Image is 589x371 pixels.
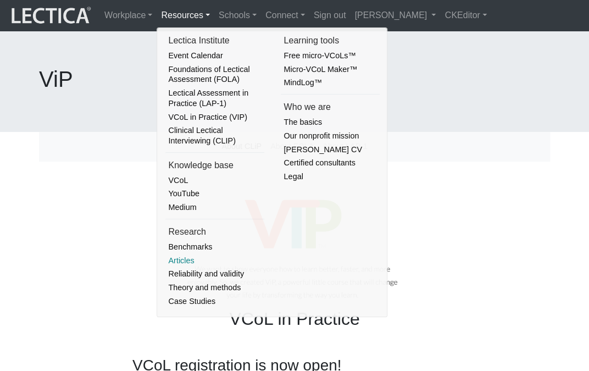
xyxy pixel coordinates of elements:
[165,187,264,201] a: YouTube
[281,32,380,49] li: Learning tools
[9,5,91,26] img: lecticalive
[165,157,264,174] li: Knowledge base
[165,49,264,63] a: Event Calendar
[281,129,380,143] a: Our nonprofit mission
[165,254,264,268] a: Articles
[214,4,261,26] a: Schools
[281,156,380,170] a: Certified consultants
[281,63,380,76] a: Micro-VCoL Maker™
[440,4,491,26] a: CKEditor
[165,201,264,214] a: Medium
[165,224,264,240] li: Research
[165,295,264,308] a: Case Studies
[132,308,457,329] h2: VCoL in Practice
[165,240,264,254] a: Benchmarks
[281,99,380,115] li: Who we are
[309,4,351,26] a: Sign out
[165,110,264,124] a: VCoL in Practice (VIP)
[165,267,264,281] a: Reliability and validity
[165,174,264,187] a: VCoL
[165,32,264,49] li: Lectica Institute
[281,49,380,63] a: Free micro-VCoLs™
[350,4,440,26] a: [PERSON_NAME]
[281,143,380,157] a: [PERSON_NAME] CV
[261,4,309,26] a: Connect
[281,170,380,184] a: Legal
[165,281,264,295] a: Theory and methods
[157,4,214,26] a: Resources
[165,86,264,110] a: Lectical Assessment in Practice (LAP-1)
[100,4,157,26] a: Workplace
[165,63,264,86] a: Foundations of Lectical Assessment (FOLA)
[281,115,380,129] a: The basics
[165,124,264,147] a: Clinical Lectical Interviewing (CLIP)
[39,66,550,92] h1: ViP
[132,188,457,309] img: Ad image
[281,76,380,90] a: MindLog™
